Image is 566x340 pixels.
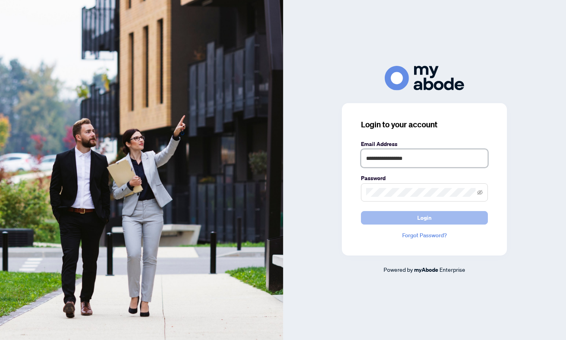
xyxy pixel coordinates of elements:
[361,119,488,130] h3: Login to your account
[417,211,432,224] span: Login
[361,211,488,225] button: Login
[361,174,488,182] label: Password
[477,190,483,195] span: eye-invisible
[361,140,488,148] label: Email Address
[385,66,464,90] img: ma-logo
[384,266,413,273] span: Powered by
[414,265,438,274] a: myAbode
[439,266,465,273] span: Enterprise
[361,231,488,240] a: Forgot Password?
